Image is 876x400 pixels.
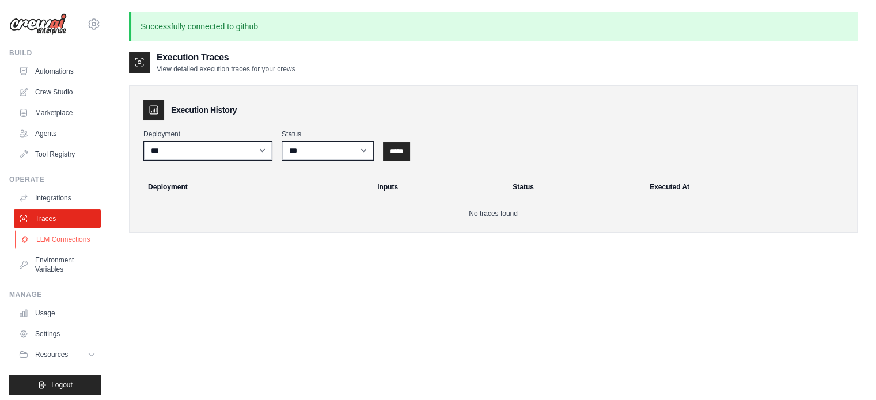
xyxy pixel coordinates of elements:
a: Usage [14,304,101,322]
button: Resources [14,345,101,364]
span: Resources [35,350,68,359]
a: Automations [14,62,101,81]
button: Logout [9,375,101,395]
a: LLM Connections [15,230,102,249]
div: Manage [9,290,101,299]
a: Marketplace [14,104,101,122]
a: Tool Registry [14,145,101,163]
img: Logo [9,13,67,35]
a: Settings [14,325,101,343]
a: Environment Variables [14,251,101,279]
div: Build [9,48,101,58]
div: Operate [9,175,101,184]
a: Integrations [14,189,101,207]
span: Logout [51,380,73,390]
a: Traces [14,209,101,228]
a: Crew Studio [14,83,101,101]
a: Agents [14,124,101,143]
